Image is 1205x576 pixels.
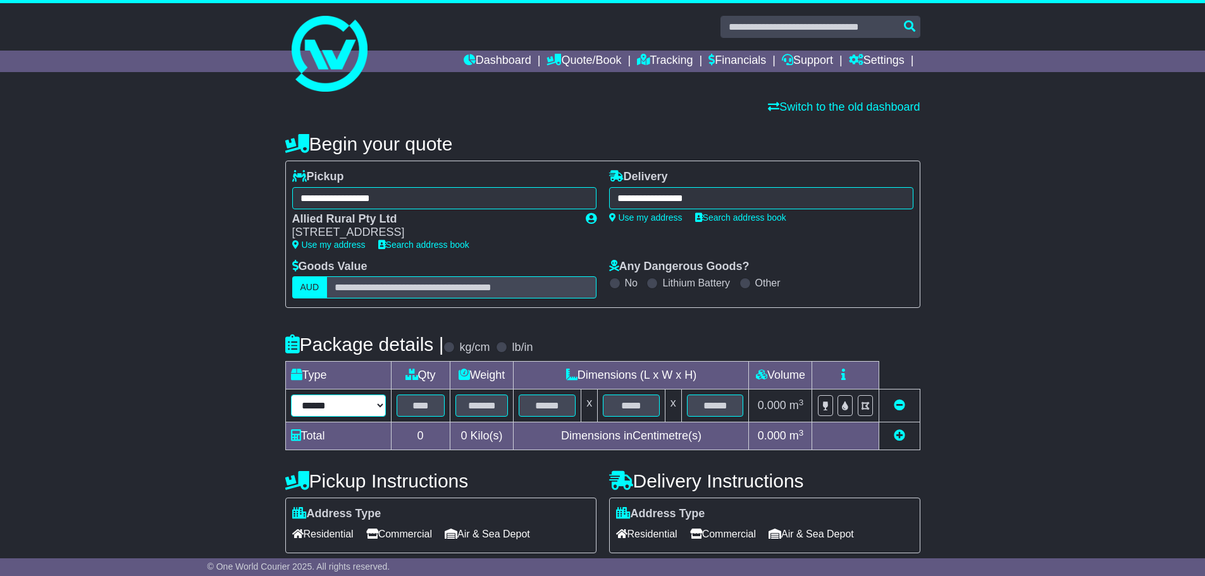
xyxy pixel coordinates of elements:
[690,524,756,544] span: Commercial
[665,389,681,422] td: x
[708,51,766,72] a: Financials
[285,470,596,491] h4: Pickup Instructions
[207,561,390,572] span: © One World Courier 2025. All rights reserved.
[609,170,668,184] label: Delivery
[637,51,693,72] a: Tracking
[695,212,786,223] a: Search address book
[514,422,749,450] td: Dimensions in Centimetre(s)
[769,524,854,544] span: Air & Sea Depot
[464,51,531,72] a: Dashboard
[378,240,469,250] a: Search address book
[459,341,490,355] label: kg/cm
[514,362,749,389] td: Dimensions (L x W x H)
[512,341,533,355] label: lb/in
[609,212,683,223] a: Use my address
[292,170,344,184] label: Pickup
[547,51,621,72] a: Quote/Book
[391,422,450,450] td: 0
[581,389,598,422] td: x
[799,428,804,438] sup: 3
[782,51,833,72] a: Support
[285,422,391,450] td: Total
[662,277,730,289] label: Lithium Battery
[758,429,786,442] span: 0.000
[366,524,432,544] span: Commercial
[768,101,920,113] a: Switch to the old dashboard
[894,399,905,412] a: Remove this item
[789,399,804,412] span: m
[755,277,781,289] label: Other
[789,429,804,442] span: m
[285,133,920,154] h4: Begin your quote
[849,51,905,72] a: Settings
[799,398,804,407] sup: 3
[749,362,812,389] td: Volume
[292,226,573,240] div: [STREET_ADDRESS]
[285,334,444,355] h4: Package details |
[292,507,381,521] label: Address Type
[450,422,514,450] td: Kilo(s)
[292,276,328,298] label: AUD
[609,260,750,274] label: Any Dangerous Goods?
[460,429,467,442] span: 0
[609,470,920,491] h4: Delivery Instructions
[391,362,450,389] td: Qty
[616,524,677,544] span: Residential
[625,277,638,289] label: No
[758,399,786,412] span: 0.000
[285,362,391,389] td: Type
[894,429,905,442] a: Add new item
[292,260,368,274] label: Goods Value
[292,240,366,250] a: Use my address
[292,524,354,544] span: Residential
[292,212,573,226] div: Allied Rural Pty Ltd
[616,507,705,521] label: Address Type
[450,362,514,389] td: Weight
[445,524,530,544] span: Air & Sea Depot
